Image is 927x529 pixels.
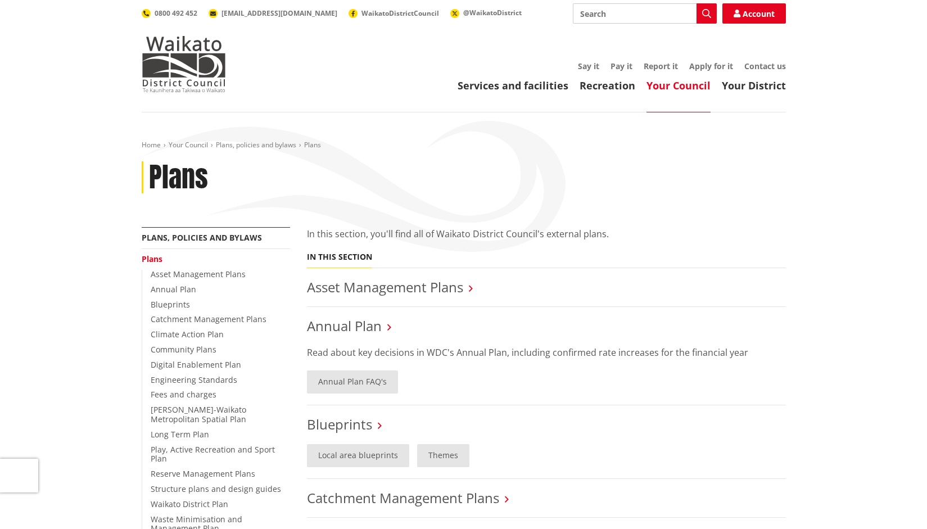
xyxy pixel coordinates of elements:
[151,269,246,279] a: Asset Management Plans
[149,161,208,194] h1: Plans
[151,329,224,340] a: Climate Action Plan
[722,79,786,92] a: Your District
[307,252,372,262] h5: In this section
[209,8,337,18] a: [EMAIL_ADDRESS][DOMAIN_NAME]
[142,8,197,18] a: 0800 492 452
[361,8,439,18] span: WaikatoDistrictCouncil
[151,344,216,355] a: Community Plans
[744,61,786,71] a: Contact us
[151,299,190,310] a: Blueprints
[151,483,281,494] a: Structure plans and design guides
[151,444,275,464] a: Play, Active Recreation and Sport Plan
[142,36,226,92] img: Waikato District Council - Te Kaunihera aa Takiwaa o Waikato
[349,8,439,18] a: WaikatoDistrictCouncil
[151,389,216,400] a: Fees and charges
[142,232,262,243] a: Plans, policies and bylaws
[304,140,321,150] span: Plans
[644,61,678,71] a: Report it
[151,404,246,424] a: [PERSON_NAME]-Waikato Metropolitan Spatial Plan
[151,284,196,295] a: Annual Plan
[463,8,522,17] span: @WaikatoDistrict
[307,444,409,467] a: Local area blueprints
[142,254,162,264] a: Plans
[580,79,635,92] a: Recreation
[307,370,398,394] a: Annual Plan FAQ's
[307,227,786,241] p: In this section, you'll find all of Waikato District Council's external plans.
[155,8,197,18] span: 0800 492 452
[307,415,372,433] a: Blueprints
[216,140,296,150] a: Plans, policies and bylaws
[646,79,711,92] a: Your Council
[689,61,733,71] a: Apply for it
[307,489,499,507] a: Catchment Management Plans
[151,429,209,440] a: Long Term Plan
[169,140,208,150] a: Your Council
[142,140,161,150] a: Home
[142,141,786,150] nav: breadcrumb
[417,444,469,467] a: Themes
[573,3,717,24] input: Search input
[151,314,266,324] a: Catchment Management Plans
[151,499,228,509] a: Waikato District Plan
[307,278,463,296] a: Asset Management Plans
[450,8,522,17] a: @WaikatoDistrict
[611,61,632,71] a: Pay it
[221,8,337,18] span: [EMAIL_ADDRESS][DOMAIN_NAME]
[578,61,599,71] a: Say it
[307,317,382,335] a: Annual Plan
[307,346,786,359] p: Read about key decisions in WDC's Annual Plan, including confirmed rate increases for the financi...
[151,359,241,370] a: Digital Enablement Plan
[151,468,255,479] a: Reserve Management Plans
[458,79,568,92] a: Services and facilities
[151,374,237,385] a: Engineering Standards
[722,3,786,24] a: Account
